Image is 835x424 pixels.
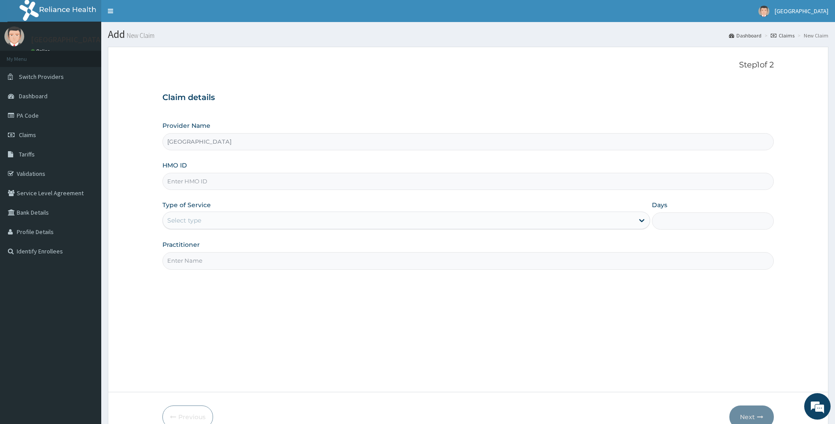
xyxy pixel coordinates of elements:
[162,201,211,209] label: Type of Service
[19,131,36,139] span: Claims
[162,252,774,269] input: Enter Name
[162,161,187,170] label: HMO ID
[758,6,769,17] img: User Image
[19,73,64,81] span: Switch Providers
[31,48,52,54] a: Online
[162,240,200,249] label: Practitioner
[771,32,795,39] a: Claims
[775,7,828,15] span: [GEOGRAPHIC_DATA]
[162,121,210,130] label: Provider Name
[729,32,761,39] a: Dashboard
[108,29,828,40] h1: Add
[4,26,24,46] img: User Image
[19,150,35,158] span: Tariffs
[167,216,201,225] div: Select type
[19,92,48,100] span: Dashboard
[162,93,774,103] h3: Claim details
[125,32,154,39] small: New Claim
[795,32,828,39] li: New Claim
[162,173,774,190] input: Enter HMO ID
[162,60,774,70] p: Step 1 of 2
[31,36,103,44] p: [GEOGRAPHIC_DATA]
[652,201,667,209] label: Days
